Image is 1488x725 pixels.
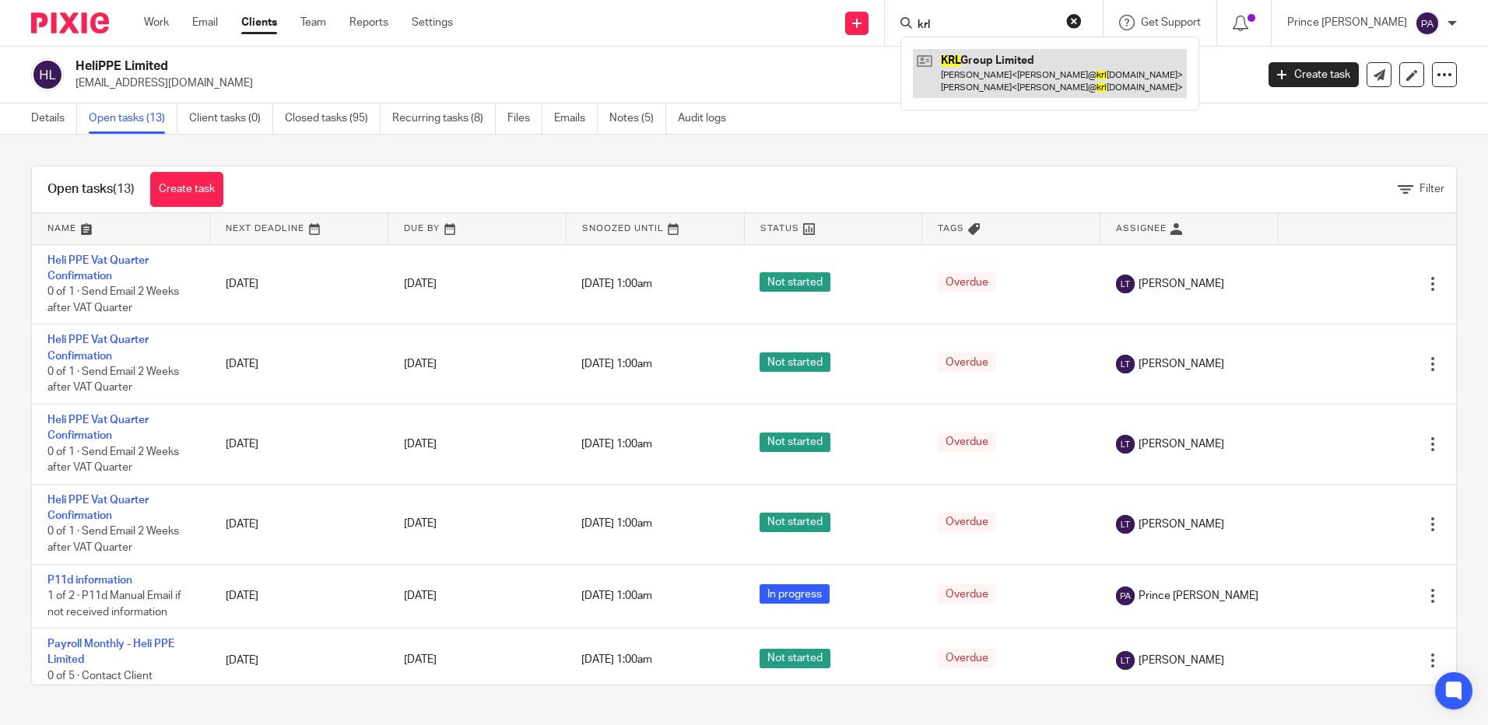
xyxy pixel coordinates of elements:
[47,527,179,554] span: 0 of 1 · Send Email 2 Weeks after VAT Quarter
[1287,15,1407,30] p: Prince [PERSON_NAME]
[210,484,388,564] td: [DATE]
[210,629,388,692] td: [DATE]
[47,366,179,394] span: 0 of 1 · Send Email 2 Weeks after VAT Quarter
[47,590,181,618] span: 1 of 2 · P11d Manual Email if not received information
[192,15,218,30] a: Email
[938,433,996,452] span: Overdue
[760,272,830,292] span: Not started
[47,415,149,441] a: Heli PPE Vat Quarter Confirmation
[241,15,277,30] a: Clients
[300,15,326,30] a: Team
[349,15,388,30] a: Reports
[47,181,135,198] h1: Open tasks
[938,352,996,372] span: Overdue
[1116,435,1135,454] img: svg%3E
[760,584,830,604] span: In progress
[938,224,964,233] span: Tags
[678,103,738,134] a: Audit logs
[404,359,437,370] span: [DATE]
[1141,17,1201,28] span: Get Support
[31,12,109,33] img: Pixie
[1269,62,1359,87] a: Create task
[392,103,496,134] a: Recurring tasks (8)
[47,255,149,282] a: Heli PPE Vat Quarter Confirmation
[1116,515,1135,534] img: svg%3E
[581,439,652,450] span: [DATE] 1:00am
[31,103,77,134] a: Details
[760,352,830,372] span: Not started
[404,439,437,450] span: [DATE]
[554,103,598,134] a: Emails
[609,103,666,134] a: Notes (5)
[760,433,830,452] span: Not started
[581,519,652,530] span: [DATE] 1:00am
[404,655,437,666] span: [DATE]
[507,103,542,134] a: Files
[89,103,177,134] a: Open tasks (13)
[760,513,830,532] span: Not started
[285,103,381,134] a: Closed tasks (95)
[938,584,996,604] span: Overdue
[404,590,437,601] span: [DATE]
[938,649,996,668] span: Overdue
[938,272,996,292] span: Overdue
[581,278,652,289] span: [DATE] 1:00am
[210,564,388,628] td: [DATE]
[210,324,388,405] td: [DATE]
[916,19,1056,33] input: Search
[210,244,388,324] td: [DATE]
[210,405,388,485] td: [DATE]
[1116,355,1135,373] img: svg%3E
[581,590,652,601] span: [DATE] 1:00am
[1139,436,1224,452] span: [PERSON_NAME]
[582,224,664,233] span: Snoozed Until
[581,655,652,666] span: [DATE] 1:00am
[47,447,179,474] span: 0 of 1 · Send Email 2 Weeks after VAT Quarter
[412,15,453,30] a: Settings
[150,172,223,207] a: Create task
[1066,13,1082,29] button: Clear
[1139,653,1224,668] span: [PERSON_NAME]
[1139,588,1258,604] span: Prince [PERSON_NAME]
[189,103,273,134] a: Client tasks (0)
[47,575,132,586] a: P11d information
[1139,276,1224,292] span: [PERSON_NAME]
[47,639,174,665] a: Payroll Monthly - Heli PPE Limited
[47,495,149,521] a: Heli PPE Vat Quarter Confirmation
[47,671,153,681] span: 0 of 5 · Contact Client
[581,359,652,370] span: [DATE] 1:00am
[1116,587,1135,605] img: svg%3E
[1415,11,1440,36] img: svg%3E
[144,15,169,30] a: Work
[760,224,799,233] span: Status
[47,334,149,361] a: Heli PPE Vat Quarter Confirmation
[404,278,437,289] span: [DATE]
[760,649,830,668] span: Not started
[938,513,996,532] span: Overdue
[1139,517,1224,532] span: [PERSON_NAME]
[1116,651,1135,670] img: svg%3E
[31,58,64,91] img: svg%3E
[75,58,1011,75] h2: HeliPPE Limited
[47,286,179,313] span: 0 of 1 · Send Email 2 Weeks after VAT Quarter
[404,519,437,530] span: [DATE]
[113,183,135,195] span: (13)
[75,75,1245,91] p: [EMAIL_ADDRESS][DOMAIN_NAME]
[1116,275,1135,293] img: svg%3E
[1139,356,1224,372] span: [PERSON_NAME]
[1420,184,1444,194] span: Filter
